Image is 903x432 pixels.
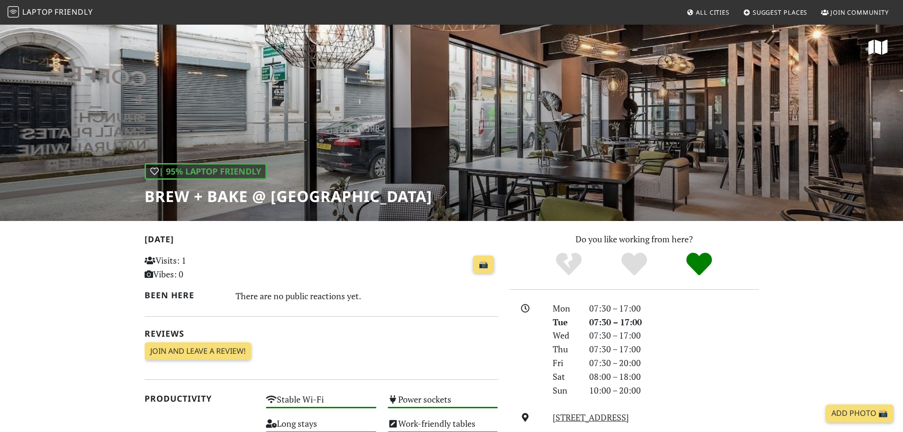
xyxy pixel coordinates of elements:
[547,384,583,397] div: Sun
[145,234,498,248] h2: [DATE]
[145,342,251,360] a: Join and leave a review!
[553,412,629,423] a: [STREET_ADDRESS]
[547,342,583,356] div: Thu
[547,329,583,342] div: Wed
[830,8,889,17] span: Join Community
[584,342,765,356] div: 07:30 – 17:00
[753,8,808,17] span: Suggest Places
[145,163,267,180] div: | 95% Laptop Friendly
[236,288,498,303] div: There are no public reactions yet.
[145,329,498,339] h2: Reviews
[145,254,255,281] p: Visits: 1 Vibes: 0
[602,251,667,277] div: Yes
[510,232,759,246] p: Do you like working from here?
[145,187,432,205] h1: Brew + Bake @ [GEOGRAPHIC_DATA]
[382,392,504,416] div: Power sockets
[260,392,382,416] div: Stable Wi-Fi
[8,4,93,21] a: LaptopFriendly LaptopFriendly
[22,7,53,17] span: Laptop
[683,4,733,21] a: All Cities
[547,356,583,370] div: Fri
[584,384,765,397] div: 10:00 – 20:00
[145,394,255,404] h2: Productivity
[666,251,732,277] div: Definitely!
[584,315,765,329] div: 07:30 – 17:00
[584,302,765,315] div: 07:30 – 17:00
[584,356,765,370] div: 07:30 – 20:00
[826,404,894,423] a: Add Photo 📸
[8,6,19,18] img: LaptopFriendly
[55,7,92,17] span: Friendly
[145,290,225,300] h2: Been here
[696,8,730,17] span: All Cities
[473,256,494,274] a: 📸
[547,370,583,384] div: Sat
[547,315,583,329] div: Tue
[547,302,583,315] div: Mon
[739,4,812,21] a: Suggest Places
[817,4,893,21] a: Join Community
[536,251,602,277] div: No
[584,370,765,384] div: 08:00 – 18:00
[584,329,765,342] div: 07:30 – 17:00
